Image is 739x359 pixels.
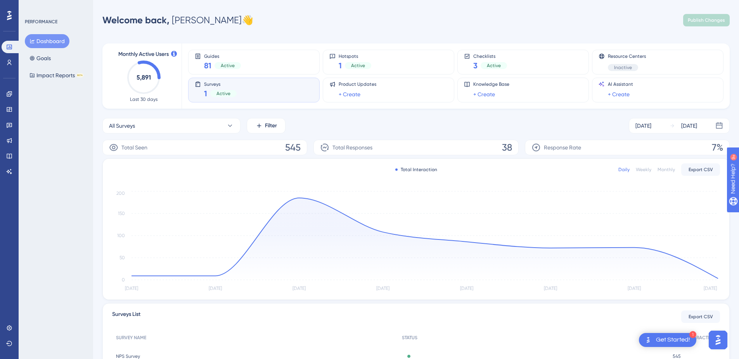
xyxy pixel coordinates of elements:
div: Daily [618,166,630,173]
span: Need Help? [18,2,48,11]
tspan: 100 [117,233,125,238]
div: BETA [76,73,83,77]
iframe: UserGuiding AI Assistant Launcher [706,328,730,352]
button: Export CSV [681,163,720,176]
tspan: [DATE] [376,286,389,291]
span: 81 [204,60,211,71]
tspan: 0 [122,277,125,283]
tspan: [DATE] [292,286,306,291]
span: Knowledge Base [473,81,509,87]
button: Goals [25,51,55,65]
span: STATUS [402,335,417,341]
button: Dashboard [25,34,69,48]
tspan: 200 [116,191,125,196]
button: Impact ReportsBETA [25,68,88,82]
div: Open Get Started! checklist, remaining modules: 1 [639,333,696,347]
span: 38 [502,141,512,154]
span: Monthly Active Users [118,50,169,59]
tspan: [DATE] [460,286,473,291]
text: 5,891 [137,74,151,81]
span: Surveys [204,81,237,87]
tspan: 150 [118,211,125,216]
button: Filter [247,118,286,134]
span: Hotspots [339,53,371,59]
tspan: [DATE] [628,286,641,291]
div: [PERSON_NAME] 👋 [102,14,253,26]
tspan: 50 [119,255,125,260]
span: SURVEY NAME [116,335,146,341]
span: Active [216,90,230,97]
a: + Create [339,90,360,99]
span: Last 30 days [130,96,157,102]
span: 3 [473,60,478,71]
span: Active [487,62,501,69]
span: Total Responses [332,143,372,152]
div: PERFORMANCE [25,19,57,25]
span: Export CSV [689,166,713,173]
tspan: [DATE] [544,286,557,291]
img: launcher-image-alternative-text [644,335,653,345]
a: + Create [608,90,630,99]
span: 7% [712,141,723,154]
span: Resource Centers [608,53,646,59]
div: [DATE] [681,121,697,130]
span: Filter [265,121,277,130]
span: AI Assistant [608,81,633,87]
span: 1 [204,88,207,99]
div: [DATE] [635,121,651,130]
a: + Create [473,90,495,99]
div: 9+ [53,4,57,10]
span: All Surveys [109,121,135,130]
tspan: [DATE] [209,286,222,291]
span: 545 [285,141,301,154]
span: Total Seen [121,143,147,152]
tspan: [DATE] [704,286,717,291]
span: Surveys List [112,310,140,324]
button: All Surveys [102,118,241,134]
span: Export CSV [689,314,713,320]
span: Product Updates [339,81,376,87]
span: Checklists [473,53,507,59]
span: Welcome back, [102,14,170,26]
span: Inactive [614,64,632,71]
span: Active [351,62,365,69]
button: Publish Changes [683,14,730,26]
div: Monthly [658,166,675,173]
div: Weekly [636,166,651,173]
span: Response Rate [544,143,581,152]
span: Active [221,62,235,69]
div: Get Started! [656,336,690,344]
div: 1 [689,331,696,338]
span: Guides [204,53,241,59]
tspan: [DATE] [125,286,138,291]
div: Total Interaction [395,166,437,173]
button: Export CSV [681,310,720,323]
span: Publish Changes [688,17,725,23]
span: 1 [339,60,342,71]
